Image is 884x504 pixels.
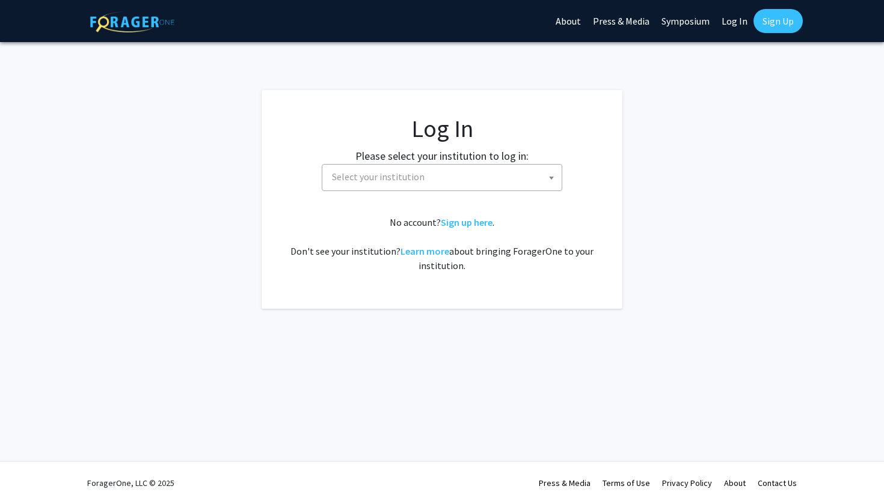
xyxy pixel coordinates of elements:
[724,478,746,488] a: About
[539,478,591,488] a: Press & Media
[286,215,598,273] div: No account? . Don't see your institution? about bringing ForagerOne to your institution.
[322,164,562,191] span: Select your institution
[758,478,797,488] a: Contact Us
[662,478,712,488] a: Privacy Policy
[355,148,529,164] label: Please select your institution to log in:
[754,9,803,33] a: Sign Up
[401,245,449,257] a: Learn more about bringing ForagerOne to your institution
[441,216,493,228] a: Sign up here
[332,171,425,183] span: Select your institution
[603,478,650,488] a: Terms of Use
[286,114,598,143] h1: Log In
[87,462,174,504] div: ForagerOne, LLC © 2025
[90,11,174,32] img: ForagerOne Logo
[327,165,562,189] span: Select your institution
